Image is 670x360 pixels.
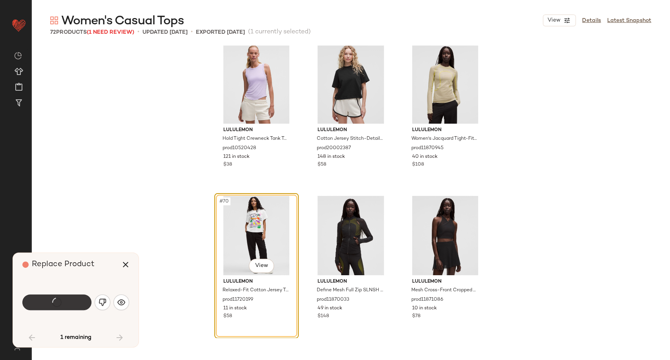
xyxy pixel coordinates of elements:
span: View [547,17,560,24]
span: 121 in stock [223,154,250,161]
span: Hold Tight Crewneck Tank Top Waist Length [223,135,289,143]
span: Cotton Jersey Stitch-Detail T-Shirt [317,135,383,143]
span: $78 [412,313,420,320]
button: View [543,15,576,26]
span: Mesh Cross-Front Cropped Tank Top B/C Cup SLNSH Collection [411,287,478,294]
span: (1 Need Review) [87,29,134,35]
a: Details [582,16,601,25]
span: $148 [318,313,329,320]
span: 49 in stock [318,305,342,312]
span: lululemon [318,127,384,134]
span: lululemon [412,278,478,285]
span: prod11720199 [223,296,253,303]
span: Women's Casual Tops [61,13,184,29]
a: Latest Snapshot [607,16,651,25]
span: lululemon [223,127,290,134]
span: lululemon [318,278,384,285]
span: 72 [50,29,56,35]
span: 1 remaining [60,334,91,341]
img: svg%3e [14,52,22,60]
img: svg%3e [117,298,125,306]
span: $38 [223,161,232,168]
img: LW3JGRS_070622_1 [311,196,390,275]
span: 10 in stock [412,305,437,312]
span: • [191,27,193,37]
button: View [249,259,274,273]
span: $108 [412,161,424,168]
span: Women's Jacquard Tight-Fit Long-Sleeve Shirt SLNSH Collection [411,135,478,143]
img: heart_red.DM2ytmEG.svg [11,17,27,33]
span: 40 in stock [412,154,438,161]
img: LW3IKLS_0002_1 [217,196,296,275]
img: svg%3e [9,344,25,351]
div: Products [50,28,134,37]
span: prod10520428 [223,145,256,152]
span: (1 currently selected) [248,27,311,37]
span: Relaxed-Fit Cotton Jersey T-Shirt Pride [223,287,289,294]
span: lululemon [412,127,478,134]
span: • [137,27,139,37]
span: #70 [219,197,230,205]
span: View [255,263,268,269]
span: Replace Product [32,260,95,269]
span: prod11870033 [317,296,349,303]
span: 148 in stock [318,154,345,161]
span: Define Mesh Full Zip SLNSH Collection [317,287,383,294]
span: $58 [318,161,326,168]
img: svg%3e [99,298,106,306]
p: Exported [DATE] [196,28,245,37]
span: prod11871086 [411,296,443,303]
img: svg%3e [50,16,58,24]
p: updated [DATE] [142,28,188,37]
span: prod11870945 [411,145,444,152]
img: LW1FCLS_070622_1 [406,196,485,275]
span: prod20002387 [317,145,351,152]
